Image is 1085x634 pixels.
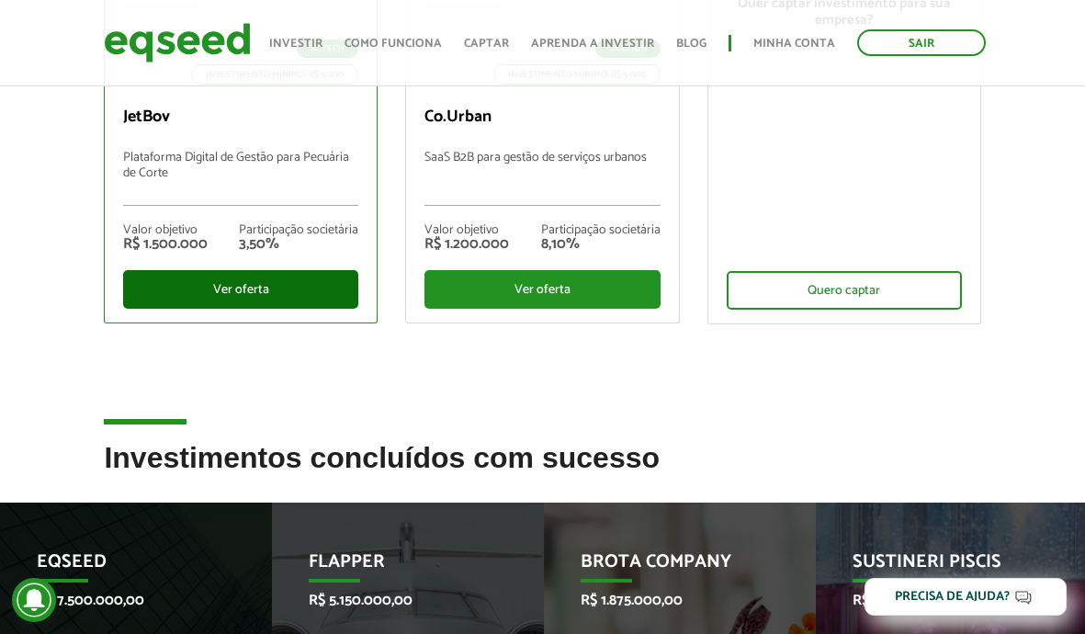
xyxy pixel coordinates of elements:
p: Brota Company [581,551,752,583]
p: Flapper [309,551,480,583]
p: Co.Urban [424,108,660,128]
p: R$ 1.875.000,00 [581,592,752,609]
a: Captar [464,38,509,50]
div: Ver oferta [123,270,358,309]
p: Sustineri Piscis [853,551,1023,583]
p: JetBov [123,108,358,128]
p: EqSeed [37,551,208,583]
div: 3,50% [239,237,358,252]
div: 8,10% [541,237,661,252]
a: Minha conta [753,38,835,50]
img: EqSeed [104,18,251,67]
h2: Investimentos concluídos com sucesso [104,442,980,502]
p: SaaS B2B para gestão de serviços urbanos [424,151,660,206]
a: Aprenda a investir [531,38,654,50]
div: Participação societária [239,224,358,237]
a: Blog [676,38,706,50]
div: Valor objetivo [424,224,509,237]
p: R$ 5.150.000,00 [309,592,480,609]
div: Ver oferta [424,270,660,309]
p: R$ 8.760.000,00 [853,592,1023,609]
p: Plataforma Digital de Gestão para Pecuária de Corte [123,151,358,206]
div: R$ 1.500.000 [123,237,208,252]
a: Sair [857,29,986,56]
div: R$ 1.200.000 [424,237,509,252]
div: Participação societária [541,224,661,237]
div: Quero captar [727,271,962,310]
a: Investir [269,38,322,50]
a: Como funciona [345,38,442,50]
div: Valor objetivo [123,224,208,237]
p: R$ 7.500.000,00 [37,592,208,609]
